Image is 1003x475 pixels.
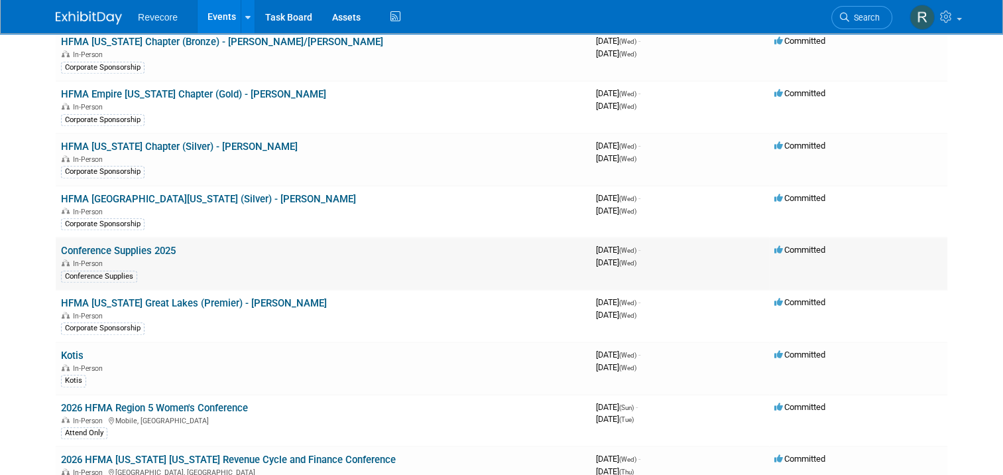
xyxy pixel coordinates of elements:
span: - [636,402,638,412]
img: In-Person Event [62,417,70,423]
a: HFMA [US_STATE] Chapter (Bronze) - [PERSON_NAME]/[PERSON_NAME] [61,36,383,48]
span: (Wed) [619,299,636,306]
span: [DATE] [596,141,640,151]
span: [DATE] [596,310,636,320]
a: Search [831,6,892,29]
span: - [638,297,640,307]
span: In-Person [73,364,107,373]
div: Kotis [61,375,86,387]
span: Revecore [138,12,178,23]
span: - [638,454,640,464]
span: In-Person [73,103,107,111]
span: [DATE] [596,297,640,307]
span: [DATE] [596,257,636,267]
img: In-Person Event [62,364,70,371]
span: Committed [774,297,825,307]
span: In-Person [73,50,107,59]
div: Attend Only [61,427,107,439]
a: HFMA [US_STATE] Great Lakes (Premier) - [PERSON_NAME] [61,297,327,309]
span: [DATE] [596,245,640,255]
span: (Wed) [619,90,636,98]
img: In-Person Event [62,312,70,318]
span: Committed [774,88,825,98]
div: Corporate Sponsorship [61,114,145,126]
a: HFMA [GEOGRAPHIC_DATA][US_STATE] (Silver) - [PERSON_NAME] [61,193,356,205]
span: [DATE] [596,206,636,216]
span: Committed [774,454,825,464]
div: Corporate Sponsorship [61,166,145,178]
span: (Wed) [619,143,636,150]
span: Search [849,13,880,23]
span: (Wed) [619,103,636,110]
span: Committed [774,141,825,151]
span: [DATE] [596,48,636,58]
span: - [638,88,640,98]
span: - [638,245,640,255]
span: - [638,141,640,151]
span: In-Person [73,417,107,425]
img: In-Person Event [62,103,70,109]
span: [DATE] [596,36,640,46]
div: Corporate Sponsorship [61,62,145,74]
span: [DATE] [596,414,634,424]
span: (Wed) [619,208,636,215]
span: In-Person [73,208,107,216]
span: [DATE] [596,153,636,163]
span: In-Person [73,312,107,320]
img: ExhibitDay [56,11,122,25]
span: (Wed) [619,364,636,372]
span: [DATE] [596,88,640,98]
span: [DATE] [596,350,640,360]
span: (Wed) [619,38,636,45]
span: Committed [774,245,825,255]
span: (Wed) [619,456,636,463]
span: (Wed) [619,155,636,163]
span: In-Person [73,259,107,268]
span: (Tue) [619,416,634,423]
a: Kotis [61,350,84,362]
span: Committed [774,193,825,203]
span: [DATE] [596,101,636,111]
span: [DATE] [596,402,638,412]
img: In-Person Event [62,155,70,162]
span: Committed [774,402,825,412]
span: (Wed) [619,247,636,254]
span: (Wed) [619,259,636,267]
a: Conference Supplies 2025 [61,245,176,257]
span: Committed [774,36,825,46]
span: (Wed) [619,312,636,319]
span: (Wed) [619,352,636,359]
div: Corporate Sponsorship [61,218,145,230]
div: Corporate Sponsorship [61,322,145,334]
img: In-Person Event [62,468,70,475]
span: [DATE] [596,193,640,203]
img: Rachael Sires [910,5,935,30]
img: In-Person Event [62,259,70,266]
span: - [638,36,640,46]
span: - [638,193,640,203]
a: HFMA Empire [US_STATE] Chapter (Gold) - [PERSON_NAME] [61,88,326,100]
span: In-Person [73,155,107,164]
a: HFMA [US_STATE] Chapter (Silver) - [PERSON_NAME] [61,141,298,153]
span: Committed [774,350,825,360]
a: 2026 HFMA Region 5 Women's Conference [61,402,248,414]
div: Mobile, [GEOGRAPHIC_DATA] [61,415,585,425]
span: [DATE] [596,362,636,372]
span: - [638,350,640,360]
span: (Wed) [619,50,636,58]
div: Conference Supplies [61,271,137,283]
a: 2026 HFMA [US_STATE] [US_STATE] Revenue Cycle and Finance Conference [61,454,396,466]
img: In-Person Event [62,50,70,57]
img: In-Person Event [62,208,70,214]
span: (Sun) [619,404,634,411]
span: (Wed) [619,195,636,202]
span: [DATE] [596,454,640,464]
